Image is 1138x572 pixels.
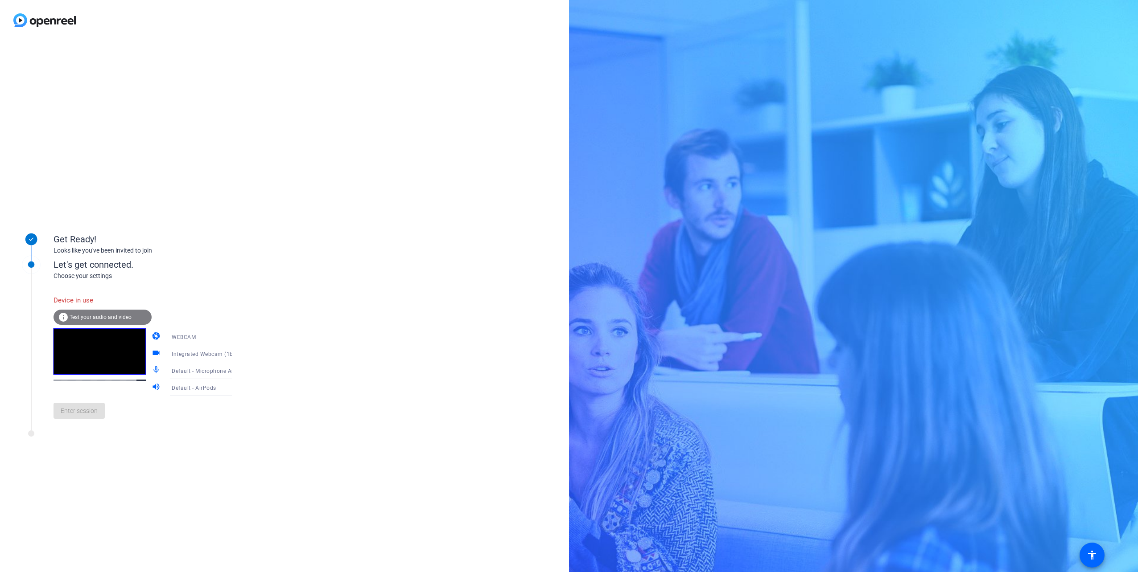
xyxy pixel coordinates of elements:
[54,258,250,271] div: Let's get connected.
[1087,550,1097,560] mat-icon: accessibility
[58,312,69,323] mat-icon: info
[152,382,162,393] mat-icon: volume_up
[54,271,250,281] div: Choose your settings
[70,314,132,320] span: Test your audio and video
[54,246,232,255] div: Looks like you've been invited to join
[152,331,162,342] mat-icon: camera
[172,350,255,357] span: Integrated Webcam (1bcf:2bb6)
[172,385,216,391] span: Default - AirPods
[152,365,162,376] mat-icon: mic_none
[54,233,232,246] div: Get Ready!
[172,367,291,374] span: Default - Microphone Array (Realtek(R) Audio)
[172,334,196,340] span: WEBCAM
[54,291,152,310] div: Device in use
[152,348,162,359] mat-icon: videocam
